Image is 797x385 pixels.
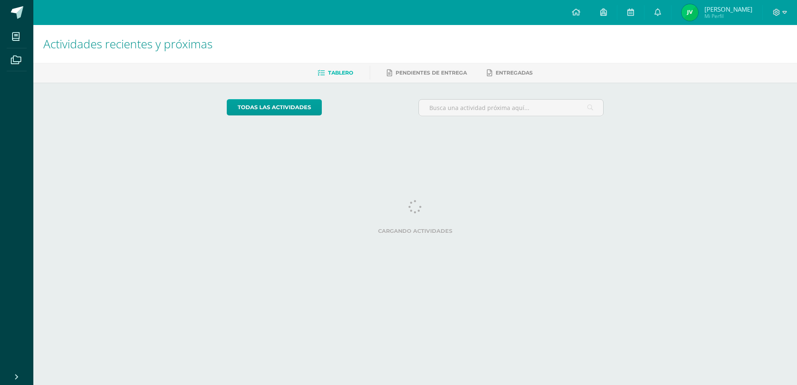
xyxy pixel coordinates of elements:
[704,5,752,13] span: [PERSON_NAME]
[227,228,604,234] label: Cargando actividades
[387,66,467,80] a: Pendientes de entrega
[43,36,213,52] span: Actividades recientes y próximas
[682,4,698,21] img: 81f31c591e87a8d23e0eb5d554c52c59.png
[328,70,353,76] span: Tablero
[318,66,353,80] a: Tablero
[396,70,467,76] span: Pendientes de entrega
[496,70,533,76] span: Entregadas
[419,100,604,116] input: Busca una actividad próxima aquí...
[487,66,533,80] a: Entregadas
[227,99,322,115] a: todas las Actividades
[704,12,752,20] span: Mi Perfil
